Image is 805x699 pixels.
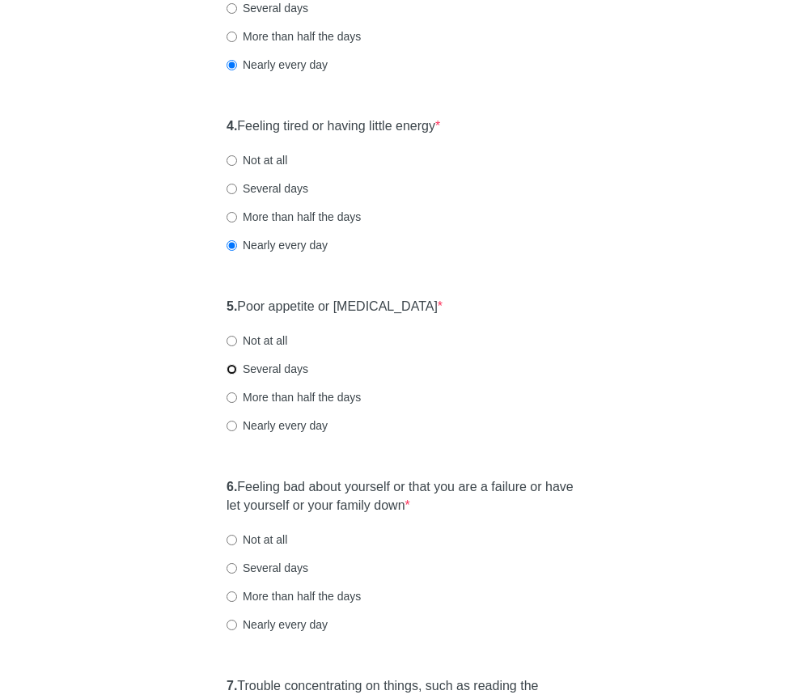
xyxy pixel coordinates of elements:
[227,32,237,42] input: More than half the days
[227,119,237,133] strong: 4.
[227,184,237,194] input: Several days
[227,421,237,431] input: Nearly every day
[227,563,237,574] input: Several days
[227,620,237,630] input: Nearly every day
[227,480,237,494] strong: 6.
[227,57,328,73] label: Nearly every day
[227,389,361,405] label: More than half the days
[227,679,237,693] strong: 7.
[227,336,237,346] input: Not at all
[227,3,237,14] input: Several days
[227,478,578,515] label: Feeling bad about yourself or that you are a failure or have let yourself or your family down
[227,591,237,602] input: More than half the days
[227,392,237,403] input: More than half the days
[227,588,361,604] label: More than half the days
[227,417,328,434] label: Nearly every day
[227,361,308,377] label: Several days
[227,152,287,168] label: Not at all
[227,535,237,545] input: Not at all
[227,616,328,633] label: Nearly every day
[227,60,237,70] input: Nearly every day
[227,180,308,197] label: Several days
[227,560,308,576] label: Several days
[227,209,361,225] label: More than half the days
[227,237,328,253] label: Nearly every day
[227,240,237,251] input: Nearly every day
[227,28,361,44] label: More than half the days
[227,298,443,316] label: Poor appetite or [MEDICAL_DATA]
[227,117,440,136] label: Feeling tired or having little energy
[227,155,237,166] input: Not at all
[227,532,287,548] label: Not at all
[227,364,237,375] input: Several days
[227,333,287,349] label: Not at all
[227,299,237,313] strong: 5.
[227,212,237,222] input: More than half the days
